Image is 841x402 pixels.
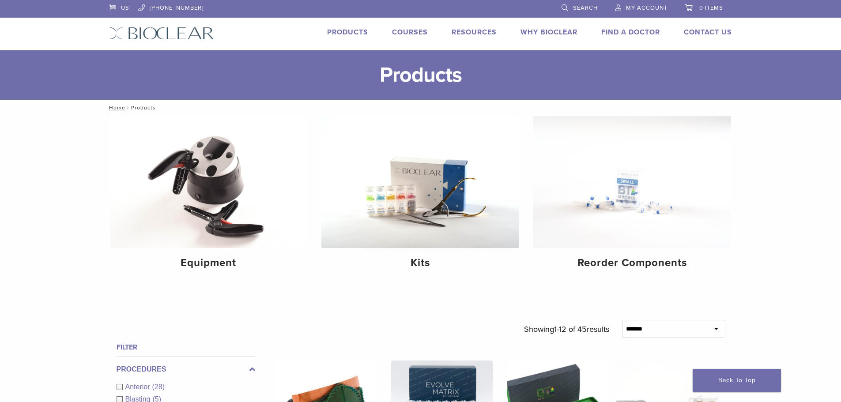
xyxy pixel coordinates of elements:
[125,383,152,391] span: Anterior
[693,369,781,392] a: Back To Top
[524,320,609,338] p: Showing results
[554,324,587,334] span: 1-12 of 45
[684,28,732,37] a: Contact Us
[321,116,519,277] a: Kits
[110,116,308,248] img: Equipment
[327,28,368,37] a: Products
[103,100,739,116] nav: Products
[125,105,131,110] span: /
[117,364,255,375] label: Procedures
[328,255,512,271] h4: Kits
[573,4,598,11] span: Search
[540,255,724,271] h4: Reorder Components
[392,28,428,37] a: Courses
[110,116,308,277] a: Equipment
[533,116,731,248] img: Reorder Components
[601,28,660,37] a: Find A Doctor
[321,116,519,248] img: Kits
[699,4,723,11] span: 0 items
[117,342,255,353] h4: Filter
[117,255,301,271] h4: Equipment
[106,105,125,111] a: Home
[533,116,731,277] a: Reorder Components
[520,28,577,37] a: Why Bioclear
[626,4,668,11] span: My Account
[452,28,497,37] a: Resources
[152,383,165,391] span: (28)
[109,27,214,40] img: Bioclear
